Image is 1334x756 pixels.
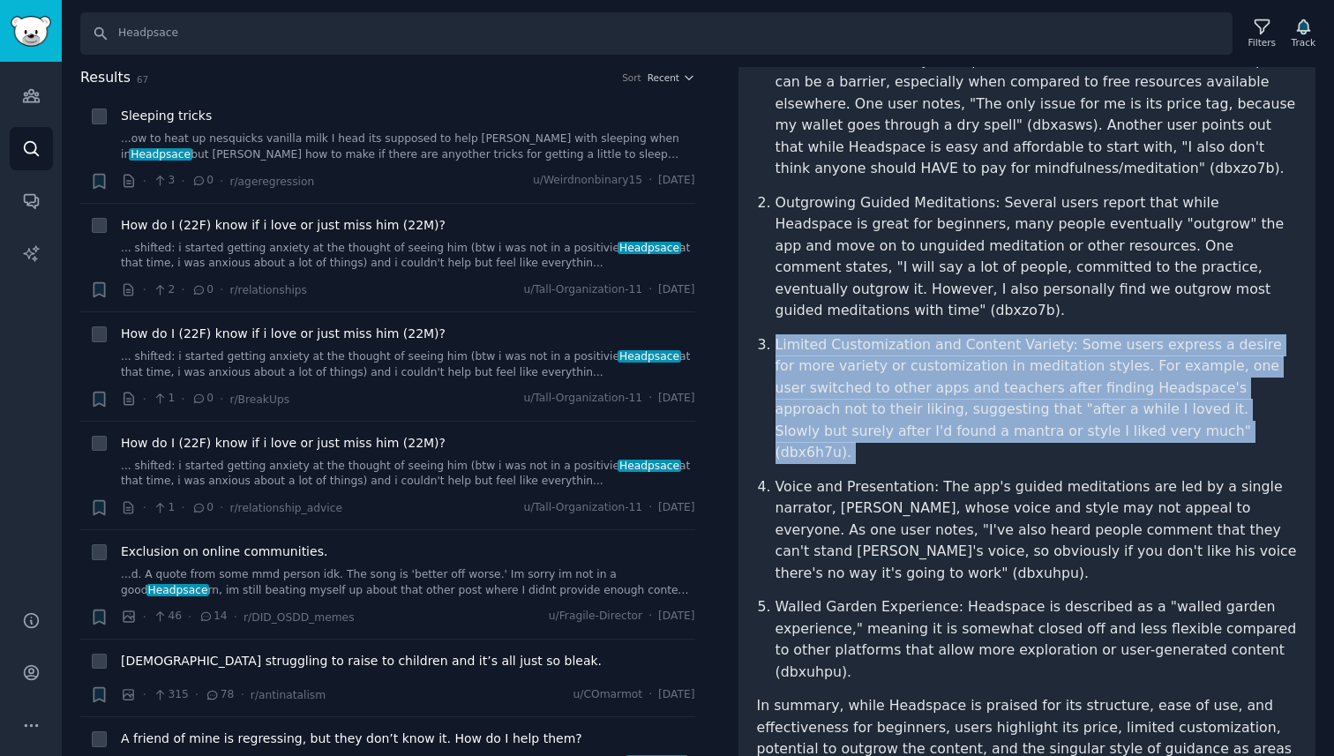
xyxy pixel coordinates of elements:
[533,173,642,189] span: u/Weirdnonbinary15
[658,173,694,189] span: [DATE]
[244,611,355,624] span: r/DID_OSDD_memes
[658,500,694,516] span: [DATE]
[121,567,695,598] a: ...d. A quote from some mmd person idk. The song is 'better off worse.' Im sorry im not in a good...
[523,391,642,407] span: u/Tall-Organization-11
[191,173,214,189] span: 0
[1292,36,1315,49] div: Track
[648,282,652,298] span: ·
[658,609,694,625] span: [DATE]
[658,687,694,703] span: [DATE]
[1285,15,1322,52] button: Track
[195,685,199,704] span: ·
[523,282,642,298] span: u/Tall-Organization-11
[121,349,695,380] a: ... shifted: i started getting anxiety at the thought of seeing him (btw i was not in a positivie...
[191,500,214,516] span: 0
[776,596,1298,683] p: Walled Garden Experience: Headspace is described as a "walled garden experience," meaning it is s...
[776,50,1298,180] p: Price and Accessibility: Multiple users mention that the cost of Headspace can be a barrier, espe...
[153,609,182,625] span: 46
[143,390,146,408] span: ·
[229,502,342,514] span: r/relationship_advice
[648,500,652,516] span: ·
[618,242,680,254] span: Headpsace
[658,391,694,407] span: [DATE]
[776,476,1298,585] p: Voice and Presentation: The app's guided meditations are led by a single narrator, [PERSON_NAME],...
[121,216,446,235] a: How do I (22F) know if i love or just miss him (22M)?
[229,393,289,406] span: r/BreakUps
[181,390,184,408] span: ·
[121,325,446,343] a: How do I (22F) know if i love or just miss him (22M)?
[121,543,327,561] a: Exclusion on online communities.
[181,172,184,191] span: ·
[573,687,643,703] span: u/COmarmot
[240,685,244,704] span: ·
[121,652,602,670] a: [DEMOGRAPHIC_DATA] struggling to raise to children and it’s all just so bleak.
[1248,36,1276,49] div: Filters
[121,131,695,162] a: ...ow to heat up nesquicks vanilla milk I head its supposed to help [PERSON_NAME] with sleeping w...
[648,609,652,625] span: ·
[143,685,146,704] span: ·
[80,12,1233,55] input: Search Keyword
[220,390,223,408] span: ·
[191,282,214,298] span: 0
[648,71,679,84] span: Recent
[658,282,694,298] span: [DATE]
[229,284,307,296] span: r/relationships
[549,609,642,625] span: u/Fragile-Director
[80,67,131,89] span: Results
[776,334,1298,464] p: Limited Customization and Content Variety: Some users express a desire for more variety or custom...
[776,192,1298,322] p: Outgrowing Guided Meditations: Several users report that while Headspace is great for beginners, ...
[181,498,184,517] span: ·
[205,687,234,703] span: 78
[199,609,228,625] span: 14
[648,173,652,189] span: ·
[648,71,695,84] button: Recent
[648,687,652,703] span: ·
[153,500,175,516] span: 1
[234,608,237,626] span: ·
[153,282,175,298] span: 2
[143,498,146,517] span: ·
[121,459,695,490] a: ... shifted: i started getting anxiety at the thought of seeing him (btw i was not in a positivie...
[181,281,184,299] span: ·
[220,498,223,517] span: ·
[146,584,209,596] span: Headpsace
[153,687,189,703] span: 315
[648,391,652,407] span: ·
[251,689,326,701] span: r/antinatalism
[137,74,148,85] span: 67
[622,71,641,84] div: Sort
[618,460,680,472] span: Headpsace
[129,148,191,161] span: Headpsace
[220,281,223,299] span: ·
[121,241,695,272] a: ... shifted: i started getting anxiety at the thought of seeing him (btw i was not in a positivie...
[220,172,223,191] span: ·
[229,176,314,188] span: r/ageregression
[121,730,582,748] a: A friend of mine is regressing, but they don’t know it. How do I help them?
[188,608,191,626] span: ·
[121,434,446,453] a: How do I (22F) know if i love or just miss him (22M)?
[618,350,680,363] span: Headpsace
[143,281,146,299] span: ·
[523,500,642,516] span: u/Tall-Organization-11
[153,391,175,407] span: 1
[153,173,175,189] span: 3
[143,172,146,191] span: ·
[11,16,51,47] img: GummySearch logo
[191,391,214,407] span: 0
[121,107,212,125] a: Sleeping tricks
[143,608,146,626] span: ·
